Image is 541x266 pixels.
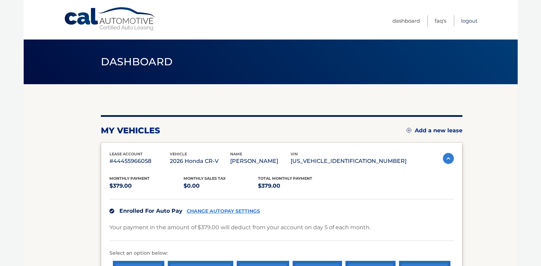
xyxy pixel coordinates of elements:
span: lease account [109,152,143,156]
p: Your payment in the amount of $379.00 will deduct from your account on day 5 of each month. [109,223,371,232]
img: accordion-active.svg [443,153,454,164]
img: add.svg [407,128,411,133]
a: CHANGE AUTOPAY SETTINGS [187,208,260,214]
p: 2026 Honda CR-V [170,156,230,166]
span: name [230,152,242,156]
span: Monthly sales Tax [184,176,226,181]
span: Monthly Payment [109,176,150,181]
p: Select an option below: [109,249,454,257]
img: check.svg [109,209,114,213]
a: Dashboard [392,15,420,26]
a: Cal Automotive [64,7,156,31]
a: Add a new lease [407,127,462,134]
p: #44455966058 [109,156,170,166]
a: Logout [461,15,478,26]
p: $379.00 [258,181,332,191]
span: Dashboard [101,55,173,68]
h2: my vehicles [101,125,160,136]
p: [US_VEHICLE_IDENTIFICATION_NUMBER] [291,156,407,166]
p: $0.00 [184,181,258,191]
span: vehicle [170,152,187,156]
a: FAQ's [435,15,446,26]
span: Total Monthly Payment [258,176,312,181]
p: [PERSON_NAME] [230,156,291,166]
p: $379.00 [109,181,184,191]
span: vin [291,152,298,156]
span: Enrolled For Auto Pay [119,208,183,214]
